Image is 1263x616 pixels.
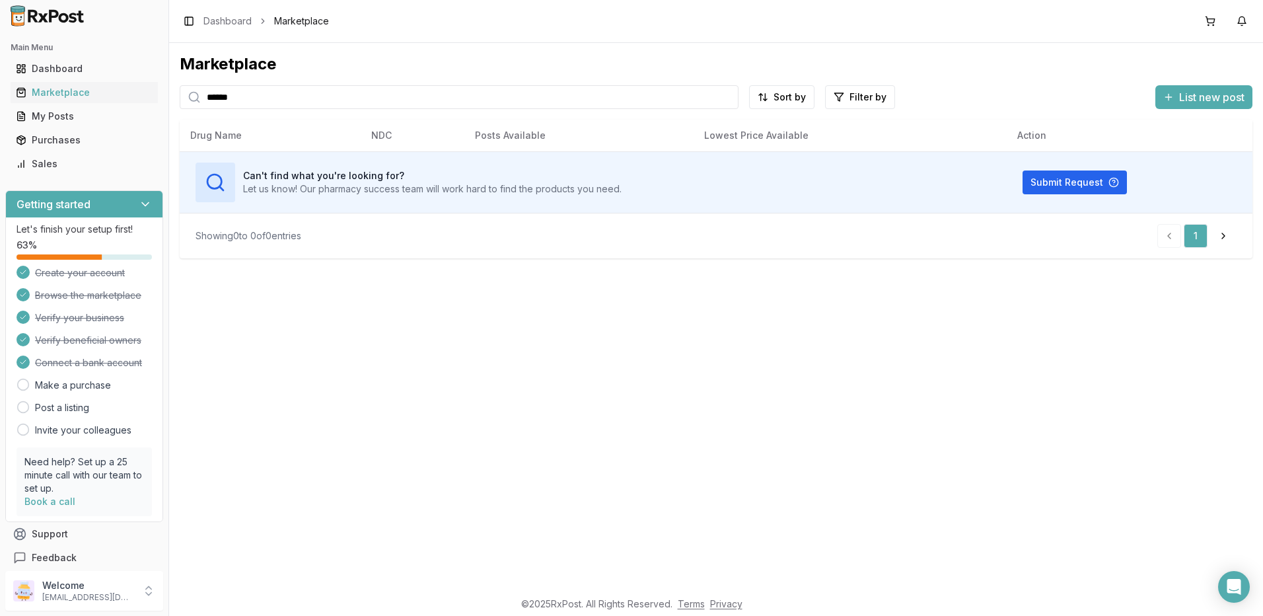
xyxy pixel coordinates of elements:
[24,496,75,507] a: Book a call
[694,120,1007,151] th: Lowest Price Available
[849,91,886,104] span: Filter by
[203,15,329,28] nav: breadcrumb
[1155,85,1252,109] button: List new post
[35,379,111,392] a: Make a purchase
[35,266,125,280] span: Create your account
[35,334,141,347] span: Verify beneficial owners
[464,120,694,151] th: Posts Available
[17,196,90,212] h3: Getting started
[11,42,158,53] h2: Main Menu
[1179,89,1245,105] span: List new post
[1007,120,1252,151] th: Action
[5,522,163,546] button: Support
[1157,224,1237,248] nav: pagination
[1023,171,1127,194] button: Submit Request
[749,85,814,109] button: Sort by
[774,91,806,104] span: Sort by
[243,182,622,196] p: Let us know! Our pharmacy success team will work hard to find the products you need.
[42,592,134,603] p: [EMAIL_ADDRESS][DOMAIN_NAME]
[11,57,158,81] a: Dashboard
[1218,571,1250,603] div: Open Intercom Messenger
[180,120,361,151] th: Drug Name
[35,401,89,414] a: Post a listing
[678,598,705,609] a: Terms
[5,546,163,570] button: Feedback
[42,579,134,592] p: Welcome
[11,152,158,176] a: Sales
[1155,92,1252,105] a: List new post
[11,104,158,128] a: My Posts
[17,223,152,236] p: Let's finish your setup first!
[13,580,34,601] img: User avatar
[361,120,464,151] th: NDC
[11,128,158,152] a: Purchases
[180,54,1252,75] div: Marketplace
[274,15,329,28] span: Marketplace
[35,356,142,369] span: Connect a bank account
[35,424,131,437] a: Invite your colleagues
[16,157,153,171] div: Sales
[35,289,141,302] span: Browse the marketplace
[11,81,158,104] a: Marketplace
[35,311,124,325] span: Verify your business
[5,106,163,127] button: My Posts
[16,110,153,123] div: My Posts
[5,82,163,103] button: Marketplace
[243,169,622,182] h3: Can't find what you're looking for?
[710,598,742,609] a: Privacy
[16,86,153,99] div: Marketplace
[196,229,301,243] div: Showing 0 to 0 of 0 entries
[5,5,90,26] img: RxPost Logo
[825,85,895,109] button: Filter by
[1210,224,1237,248] a: Go to next page
[5,58,163,79] button: Dashboard
[1184,224,1208,248] a: 1
[16,62,153,75] div: Dashboard
[16,134,153,147] div: Purchases
[203,15,252,28] a: Dashboard
[5,153,163,174] button: Sales
[17,239,37,252] span: 63 %
[32,551,77,564] span: Feedback
[5,130,163,151] button: Purchases
[24,455,144,495] p: Need help? Set up a 25 minute call with our team to set up.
